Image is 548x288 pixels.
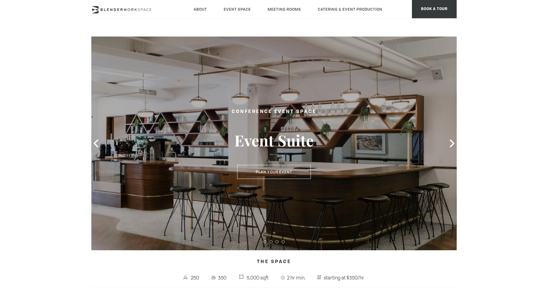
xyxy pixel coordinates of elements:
[204,131,344,150] h3: Event Suite
[217,273,228,283] span: 350
[245,273,270,283] span: 5,000 sqft
[91,256,457,268] h4: The Space
[286,273,307,283] span: 2 hr min.
[237,165,311,179] button: Plan Your Event
[189,273,201,283] span: 250
[322,273,366,283] span: starting at $350/hr
[204,108,344,116] h2: Conference Event Space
